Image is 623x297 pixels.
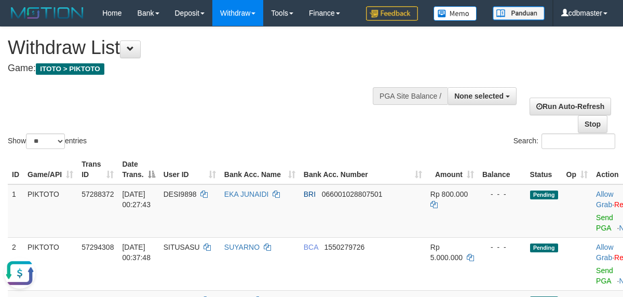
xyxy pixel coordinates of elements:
[82,243,114,251] span: 57294308
[8,63,405,74] h4: Game:
[426,155,478,184] th: Amount: activate to sort column ascending
[530,191,558,199] span: Pending
[430,243,463,262] span: Rp 5.000.000
[366,6,418,21] img: Feedback.jpg
[23,155,77,184] th: Game/API: activate to sort column ascending
[224,243,260,251] a: SUYARNO
[224,190,269,198] a: EKA JUNAIDI
[118,155,159,184] th: Date Trans.: activate to sort column descending
[8,5,87,21] img: MOTION_logo.png
[8,184,23,238] td: 1
[434,6,477,21] img: Button%20Memo.svg
[300,155,426,184] th: Bank Acc. Number: activate to sort column ascending
[322,190,383,198] span: Copy 066001028807501 to clipboard
[373,87,448,105] div: PGA Site Balance /
[526,155,562,184] th: Status
[596,266,613,285] a: Send PGA
[23,237,77,290] td: PIKTOTO
[26,133,65,149] select: Showentries
[578,115,607,133] a: Stop
[530,98,611,115] a: Run Auto-Refresh
[36,63,104,75] span: ITOTO > PIKTOTO
[23,184,77,238] td: PIKTOTO
[482,242,522,252] div: - - -
[4,4,35,35] button: Open LiveChat chat widget
[448,87,517,105] button: None selected
[8,237,23,290] td: 2
[596,190,613,209] a: Allow Grab
[8,133,87,149] label: Show entries
[77,155,118,184] th: Trans ID: activate to sort column ascending
[122,243,151,262] span: [DATE] 00:37:48
[164,190,197,198] span: DESI9898
[541,133,615,149] input: Search:
[482,189,522,199] div: - - -
[8,155,23,184] th: ID
[324,243,364,251] span: Copy 1550279726 to clipboard
[596,243,614,262] span: ·
[220,155,300,184] th: Bank Acc. Name: activate to sort column ascending
[164,243,200,251] span: SITUSASU
[304,190,316,198] span: BRI
[596,190,614,209] span: ·
[122,190,151,209] span: [DATE] 00:27:43
[478,155,526,184] th: Balance
[596,213,613,232] a: Send PGA
[493,6,545,20] img: panduan.png
[8,37,405,58] h1: Withdraw List
[513,133,615,149] label: Search:
[454,92,504,100] span: None selected
[82,190,114,198] span: 57288372
[530,244,558,252] span: Pending
[304,243,318,251] span: BCA
[562,155,592,184] th: Op: activate to sort column ascending
[159,155,220,184] th: User ID: activate to sort column ascending
[596,243,613,262] a: Allow Grab
[430,190,468,198] span: Rp 800.000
